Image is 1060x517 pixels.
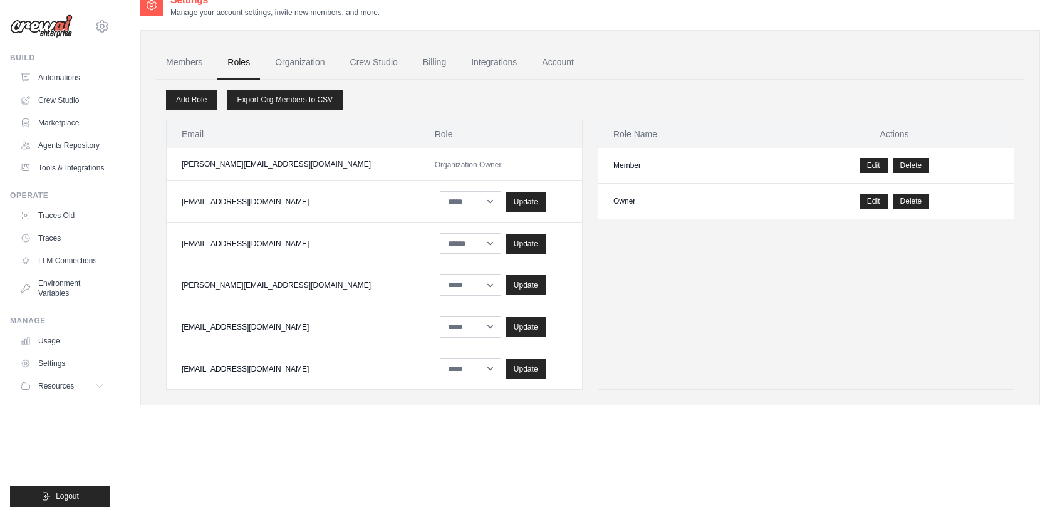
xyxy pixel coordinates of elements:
[156,46,212,80] a: Members
[15,251,110,271] a: LLM Connections
[15,331,110,351] a: Usage
[413,46,456,80] a: Billing
[532,46,584,80] a: Account
[167,181,420,223] td: [EMAIL_ADDRESS][DOMAIN_NAME]
[15,273,110,303] a: Environment Variables
[860,194,888,209] a: Edit
[506,192,546,212] button: Update
[217,46,260,80] a: Roles
[893,194,930,209] button: Delete
[10,486,110,507] button: Logout
[166,90,217,110] a: Add Role
[420,120,582,148] th: Role
[167,120,420,148] th: Email
[15,206,110,226] a: Traces Old
[265,46,335,80] a: Organization
[435,160,502,169] span: Organization Owner
[506,359,546,379] button: Update
[10,191,110,201] div: Operate
[598,120,775,148] th: Role Name
[598,184,775,219] td: Owner
[506,317,546,337] button: Update
[170,8,380,18] p: Manage your account settings, invite new members, and more.
[775,120,1014,148] th: Actions
[167,348,420,389] td: [EMAIL_ADDRESS][DOMAIN_NAME]
[56,491,79,501] span: Logout
[167,148,420,181] td: [PERSON_NAME][EMAIL_ADDRESS][DOMAIN_NAME]
[15,376,110,396] button: Resources
[15,135,110,155] a: Agents Repository
[15,68,110,88] a: Automations
[506,275,546,295] button: Update
[15,90,110,110] a: Crew Studio
[340,46,408,80] a: Crew Studio
[10,316,110,326] div: Manage
[15,353,110,373] a: Settings
[15,113,110,133] a: Marketplace
[15,158,110,178] a: Tools & Integrations
[15,228,110,248] a: Traces
[860,158,888,173] a: Edit
[10,53,110,63] div: Build
[506,234,546,254] button: Update
[893,158,930,173] button: Delete
[38,381,74,391] span: Resources
[461,46,527,80] a: Integrations
[167,222,420,264] td: [EMAIL_ADDRESS][DOMAIN_NAME]
[227,90,343,110] a: Export Org Members to CSV
[167,306,420,348] td: [EMAIL_ADDRESS][DOMAIN_NAME]
[10,14,73,38] img: Logo
[167,264,420,306] td: [PERSON_NAME][EMAIL_ADDRESS][DOMAIN_NAME]
[598,148,775,184] td: Member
